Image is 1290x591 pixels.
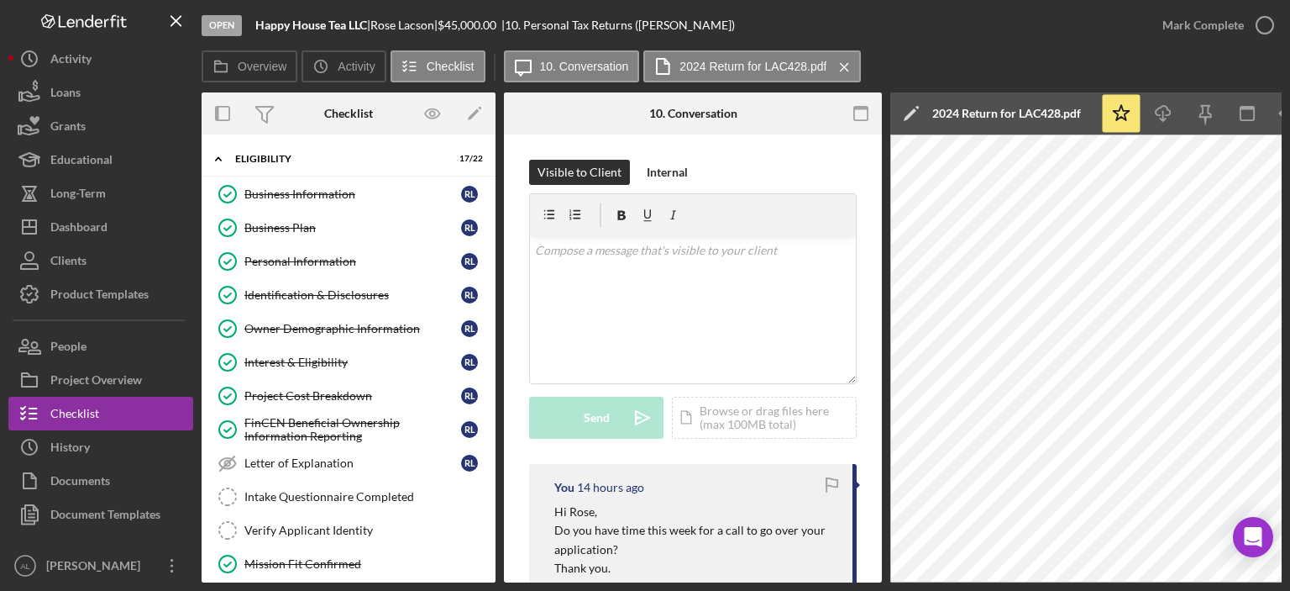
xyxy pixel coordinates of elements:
[8,430,193,464] button: History
[529,397,663,439] button: Send
[504,50,640,82] button: 10. Conversation
[529,160,630,185] button: Visible to Client
[244,187,461,201] div: Business Information
[554,559,836,578] p: Thank you.
[577,481,644,494] time: 2025-08-13 00:43
[554,521,836,559] p: Do you have time this week for a call to go over your application?
[244,456,461,470] div: Letter of Explanation
[8,143,193,177] button: Educational
[461,354,478,371] div: R L
[50,210,107,248] div: Dashboard
[8,210,193,244] button: Dashboard
[210,480,487,514] a: Intake Questionnaire Completed
[1146,8,1282,42] button: Mark Complete
[210,211,487,245] a: Business PlanRL
[461,455,478,472] div: R L
[427,60,475,73] label: Checklist
[210,346,487,379] a: Interest & EligibilityRL
[238,60,286,73] label: Overview
[210,379,487,413] a: Project Cost BreakdownRL
[8,363,193,397] button: Project Overview
[50,277,149,315] div: Product Templates
[932,107,1081,120] div: 2024 Return for LAC428.pdf
[8,397,193,430] button: Checklist
[1233,517,1273,557] div: Open Intercom Messenger
[554,481,574,494] div: You
[244,255,461,268] div: Personal Information
[210,312,487,346] a: Owner Demographic InformationRL
[554,503,836,521] p: Hi Rose,
[210,547,487,581] a: Mission Fit Confirmed
[649,107,737,120] div: 10. Conversation
[461,219,478,236] div: R L
[8,109,193,143] a: Grants
[42,549,151,587] div: [PERSON_NAME]
[8,498,193,531] button: Document Templates
[391,50,485,82] button: Checklist
[324,107,373,120] div: Checklist
[8,549,193,583] button: AL[PERSON_NAME]
[255,18,370,32] div: |
[638,160,696,185] button: Internal
[461,421,478,438] div: R L
[501,18,735,32] div: | 10. Personal Tax Returns ([PERSON_NAME])
[210,514,487,547] a: Verify Applicant Identity
[461,287,478,303] div: R L
[50,498,160,536] div: Document Templates
[8,464,193,498] button: Documents
[244,557,486,571] div: Mission Fit Confirmed
[8,42,193,76] button: Activity
[8,277,193,311] button: Product Templates
[50,42,92,80] div: Activity
[461,320,478,337] div: R L
[453,154,483,164] div: 17 / 22
[8,76,193,109] button: Loans
[244,524,486,537] div: Verify Applicant Identity
[210,278,487,312] a: Identification & DisclosuresRL
[50,244,87,282] div: Clients
[438,18,501,32] div: $45,000.00
[244,490,486,504] div: Intake Questionnaire Completed
[50,330,87,367] div: People
[244,356,461,369] div: Interest & Eligibility
[647,160,688,185] div: Internal
[244,416,461,443] div: FinCEN Beneficial Ownership Information Reporting
[50,177,106,214] div: Long-Term
[643,50,861,82] button: 2024 Return for LAC428.pdf
[370,18,438,32] div: Rose Lacson |
[8,330,193,363] button: People
[255,18,367,32] b: Happy House Tea LLC
[210,446,487,480] a: Letter of ExplanationRL
[244,221,461,235] div: Business Plan
[679,60,826,73] label: 2024 Return for LAC428.pdf
[235,154,441,164] div: Eligibility
[540,60,629,73] label: 10. Conversation
[461,253,478,270] div: R L
[1162,8,1244,42] div: Mark Complete
[50,143,113,181] div: Educational
[537,160,621,185] div: Visible to Client
[8,177,193,210] button: Long-Term
[202,50,297,82] button: Overview
[244,322,461,335] div: Owner Demographic Information
[8,244,193,277] button: Clients
[461,388,478,404] div: R L
[50,430,90,468] div: History
[338,60,375,73] label: Activity
[302,50,385,82] button: Activity
[50,76,81,113] div: Loans
[202,15,242,36] div: Open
